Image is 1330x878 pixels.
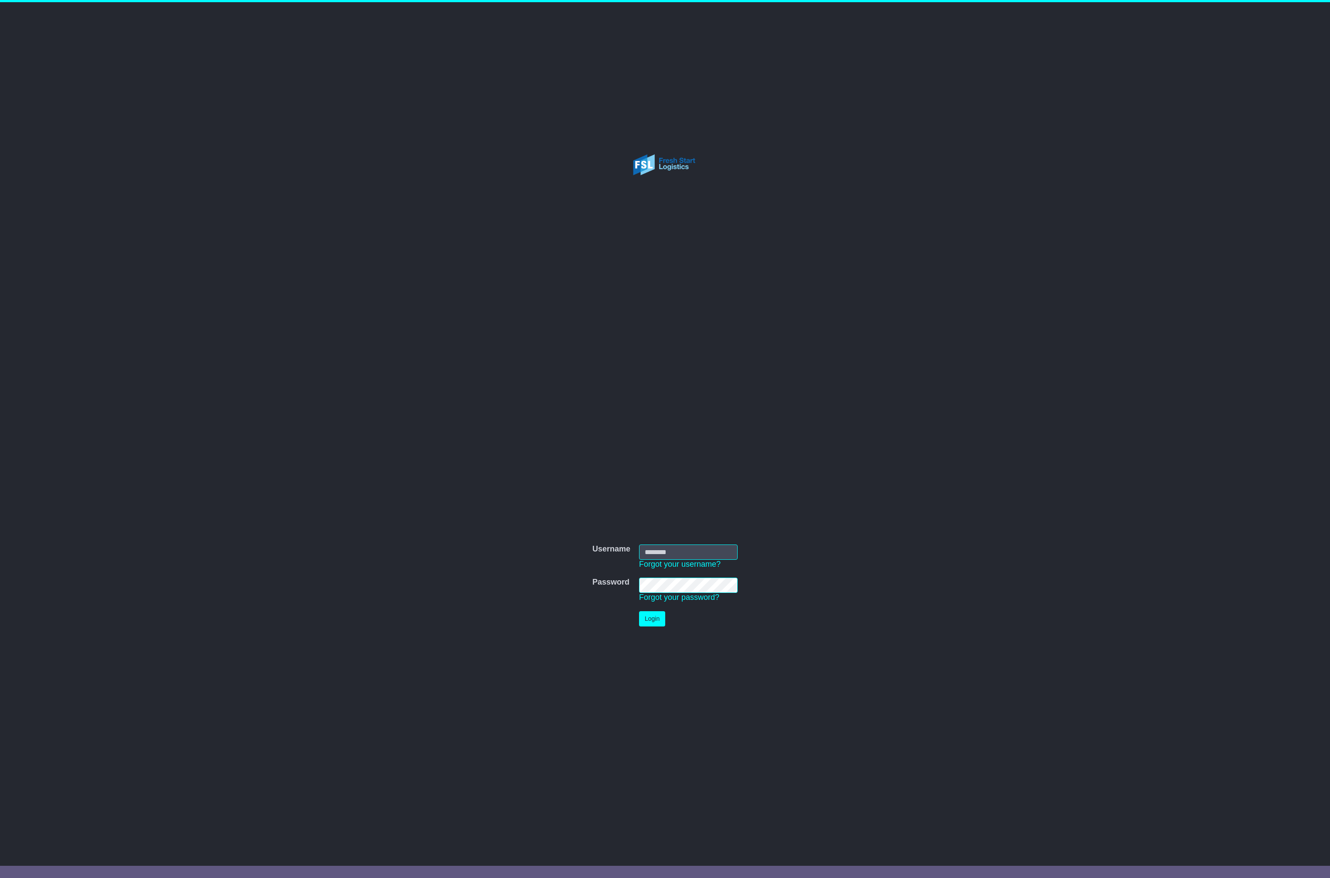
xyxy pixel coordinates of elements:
button: Login [639,611,665,626]
label: Password [592,578,629,587]
a: Forgot your password? [639,593,719,602]
a: Forgot your username? [639,560,721,568]
label: Username [592,544,630,554]
img: Fresh Start Logistics Pty Ltd [619,128,711,202]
